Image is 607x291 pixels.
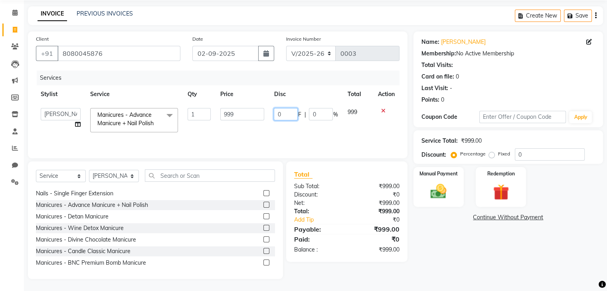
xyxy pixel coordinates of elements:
div: Membership: [421,49,456,58]
th: Service [85,85,183,103]
div: Manicures - Detan Manicure [36,212,109,221]
div: Discount: [421,151,446,159]
th: Price [216,85,269,103]
div: - [450,84,452,92]
div: Manicures - Candle Classic Manicure [36,247,130,256]
div: Name: [421,38,439,46]
span: F [298,110,301,119]
a: x [154,120,157,127]
a: PREVIOUS INVOICES [77,10,133,17]
div: Card on file: [421,73,454,81]
div: ₹999.00 [347,199,405,207]
input: Search or Scan [145,169,275,182]
label: Redemption [487,170,515,177]
span: % [333,110,338,119]
th: Disc [269,85,342,103]
div: Paid: [288,234,347,244]
a: [PERSON_NAME] [441,38,486,46]
button: Create New [515,10,561,22]
span: 999 [347,108,357,116]
span: Total [294,170,312,179]
div: ₹0 [356,216,405,224]
a: INVOICE [38,7,67,21]
th: Total [342,85,373,103]
span: | [304,110,306,119]
div: ₹999.00 [347,246,405,254]
div: Sub Total: [288,182,347,191]
button: +91 [36,46,58,61]
div: Manicures - BNC Premium Bomb Manicure [36,259,146,267]
div: ₹999.00 [347,182,405,191]
th: Qty [183,85,216,103]
div: ₹999.00 [347,224,405,234]
input: Enter Offer / Coupon Code [479,111,566,123]
div: Total Visits: [421,61,453,69]
div: No Active Membership [421,49,595,58]
div: Services [37,71,405,85]
div: Manicures - Wine Detox Manicure [36,224,124,232]
input: Search by Name/Mobile/Email/Code [57,46,180,61]
div: Total: [288,207,347,216]
div: ₹999.00 [461,137,482,145]
img: _gift.svg [488,182,514,202]
div: Balance : [288,246,347,254]
div: Points: [421,96,439,104]
label: Invoice Number [286,35,321,43]
th: Stylist [36,85,85,103]
label: Date [192,35,203,43]
label: Percentage [460,150,486,157]
div: 0 [441,96,444,104]
img: _cash.svg [425,182,451,201]
div: ₹999.00 [347,207,405,216]
button: Save [564,10,592,22]
label: Client [36,35,49,43]
div: Payable: [288,224,347,234]
th: Action [373,85,399,103]
a: Continue Without Payment [415,213,601,222]
div: Manicures - Divine Chocolate Manicure [36,236,136,244]
div: ₹0 [347,191,405,199]
div: Last Visit: [421,84,448,92]
button: Apply [569,111,592,123]
div: Manicures - Advance Manicure + Nail Polish [36,201,148,209]
a: Add Tip [288,216,356,224]
div: Discount: [288,191,347,199]
span: Manicures - Advance Manicure + Nail Polish [97,111,154,127]
div: Nails - Single Finger Extension [36,189,113,198]
label: Manual Payment [419,170,458,177]
div: Service Total: [421,137,458,145]
div: ₹0 [347,234,405,244]
label: Fixed [498,150,510,157]
div: Coupon Code [421,113,479,121]
div: Net: [288,199,347,207]
div: 0 [456,73,459,81]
